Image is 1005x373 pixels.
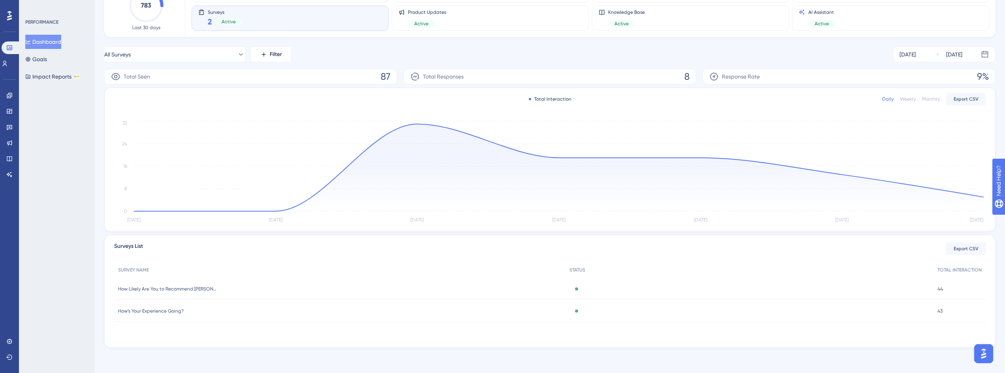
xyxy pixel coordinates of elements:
span: 8 [684,70,689,83]
span: 87 [381,70,391,83]
div: [DATE] [900,50,916,59]
tspan: [DATE] [410,217,424,223]
span: Surveys List [114,242,143,256]
span: Need Help? [19,2,49,11]
span: Filter [270,50,282,59]
span: SURVEY NAME [118,267,149,273]
tspan: 32 [122,120,127,126]
span: Active [414,21,428,27]
span: Surveys [208,9,242,15]
button: Export CSV [946,242,986,255]
tspan: 24 [122,141,127,146]
button: Export CSV [946,93,986,105]
tspan: [DATE] [970,217,983,223]
div: Daily [882,96,894,102]
span: 9% [977,70,989,83]
div: Weekly [900,96,916,102]
button: All Surveys [104,47,245,62]
span: Total Seen [124,72,150,81]
span: STATUS [569,267,585,273]
div: PERFORMANCE [25,19,58,25]
span: How Likely Are You to Recommend [PERSON_NAME]? [118,286,217,292]
iframe: UserGuiding AI Assistant Launcher [972,342,996,366]
span: Last 30 days [132,24,160,31]
span: TOTAL INTERACTION [937,267,982,273]
text: 783 [141,2,151,9]
tspan: [DATE] [127,217,141,223]
span: AI Assistant [808,9,835,15]
tspan: 8 [124,186,127,191]
button: Filter [251,47,291,62]
div: BETA [73,75,80,79]
button: Impact ReportsBETA [25,69,80,84]
span: Active [815,21,829,27]
tspan: [DATE] [835,217,849,223]
tspan: [DATE] [552,217,565,223]
tspan: 16 [123,163,127,169]
span: Active [614,21,629,27]
tspan: [DATE] [269,217,282,223]
div: [DATE] [946,50,962,59]
button: Dashboard [25,35,61,49]
span: Product Updates [408,9,446,15]
span: Export CSV [954,96,979,102]
span: 43 [937,308,943,314]
span: Response Rate [722,72,760,81]
span: Total Responses [423,72,464,81]
div: Total Interaction [529,96,571,102]
span: How’s Your Experience Going? [118,308,184,314]
span: 2 [208,16,212,27]
span: Export CSV [954,246,979,252]
tspan: [DATE] [694,217,707,223]
span: All Surveys [104,50,131,59]
tspan: 0 [124,208,127,214]
span: Knowledge Base [608,9,645,15]
span: Active [222,19,236,25]
span: 44 [937,286,943,292]
button: Goals [25,52,47,66]
div: Monthly [922,96,940,102]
